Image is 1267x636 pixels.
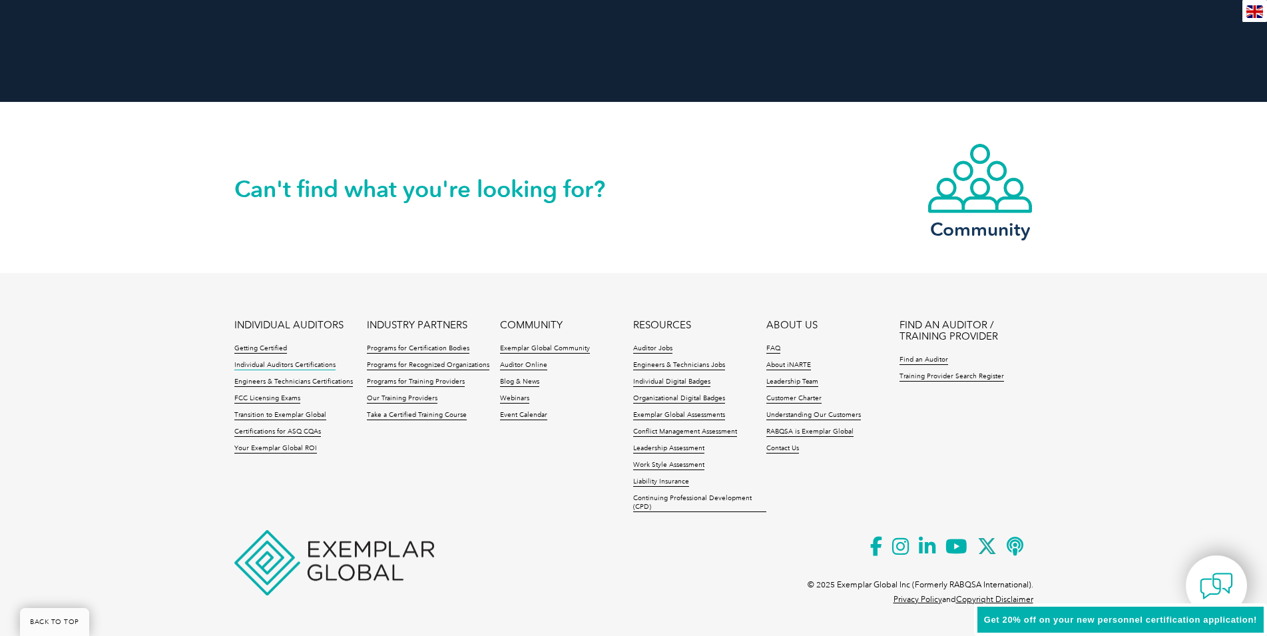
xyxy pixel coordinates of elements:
img: icon-community.webp [927,143,1033,214]
a: FCC Licensing Exams [234,394,300,404]
a: Exemplar Global Assessments [633,411,725,420]
a: Leadership Assessment [633,444,704,454]
a: Understanding Our Customers [766,411,861,420]
a: Community [927,143,1033,238]
img: Exemplar Global [234,530,434,595]
a: Programs for Training Providers [367,378,465,387]
a: Engineers & Technicians Certifications [234,378,353,387]
a: Leadership Team [766,378,818,387]
a: ABOUT US [766,320,818,331]
a: Getting Certified [234,344,287,354]
a: Event Calendar [500,411,547,420]
p: © 2025 Exemplar Global Inc (Formerly RABQSA International). [808,577,1033,592]
a: Individual Digital Badges [633,378,710,387]
a: Take a Certified Training Course [367,411,467,420]
a: Individual Auditors Certifications [234,361,336,370]
a: Conflict Management Assessment [633,428,737,437]
span: Get 20% off on your new personnel certification application! [984,615,1257,625]
a: Programs for Certification Bodies [367,344,469,354]
a: INDUSTRY PARTNERS [367,320,467,331]
a: Customer Charter [766,394,822,404]
a: Work Style Assessment [633,461,704,470]
a: Our Training Providers [367,394,437,404]
a: Liability Insurance [633,477,689,487]
a: Certifications for ASQ CQAs [234,428,321,437]
a: RABQSA is Exemplar Global [766,428,854,437]
h3: Community [927,221,1033,238]
img: contact-chat.png [1200,569,1233,603]
a: Training Provider Search Register [899,372,1004,382]
a: Exemplar Global Community [500,344,590,354]
a: RESOURCES [633,320,691,331]
a: Transition to Exemplar Global [234,411,326,420]
img: en [1246,5,1263,18]
a: Privacy Policy [893,595,942,604]
a: Webinars [500,394,529,404]
p: and [893,592,1033,607]
a: BACK TO TOP [20,608,89,636]
a: Blog & News [500,378,539,387]
a: Programs for Recognized Organizations [367,361,489,370]
a: COMMUNITY [500,320,563,331]
a: Contact Us [766,444,799,454]
a: Copyright Disclaimer [956,595,1033,604]
h2: Can't find what you're looking for? [234,178,634,200]
a: About iNARTE [766,361,811,370]
a: Organizational Digital Badges [633,394,725,404]
a: Find an Auditor [899,356,948,365]
a: FIND AN AUDITOR / TRAINING PROVIDER [899,320,1033,342]
a: Your Exemplar Global ROI [234,444,317,454]
a: Auditor Online [500,361,547,370]
a: Auditor Jobs [633,344,672,354]
a: FAQ [766,344,780,354]
a: Engineers & Technicians Jobs [633,361,725,370]
a: Continuing Professional Development (CPD) [633,494,766,512]
a: INDIVIDUAL AUDITORS [234,320,344,331]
